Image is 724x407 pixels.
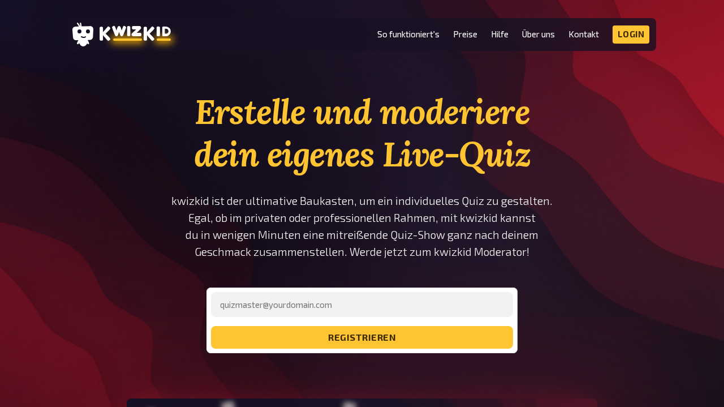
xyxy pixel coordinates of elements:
[568,29,599,39] a: Kontakt
[171,192,553,260] p: kwizkid ist der ultimative Baukasten, um ein individuelles Quiz zu gestalten. Egal, ob im private...
[613,25,650,44] a: Login
[211,326,513,349] button: registrieren
[171,91,553,175] h1: Erstelle und moderiere dein eigenes Live-Quiz
[491,29,508,39] a: Hilfe
[453,29,477,39] a: Preise
[377,29,439,39] a: So funktioniert's
[211,292,513,317] input: quizmaster@yourdomain.com
[522,29,555,39] a: Über uns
